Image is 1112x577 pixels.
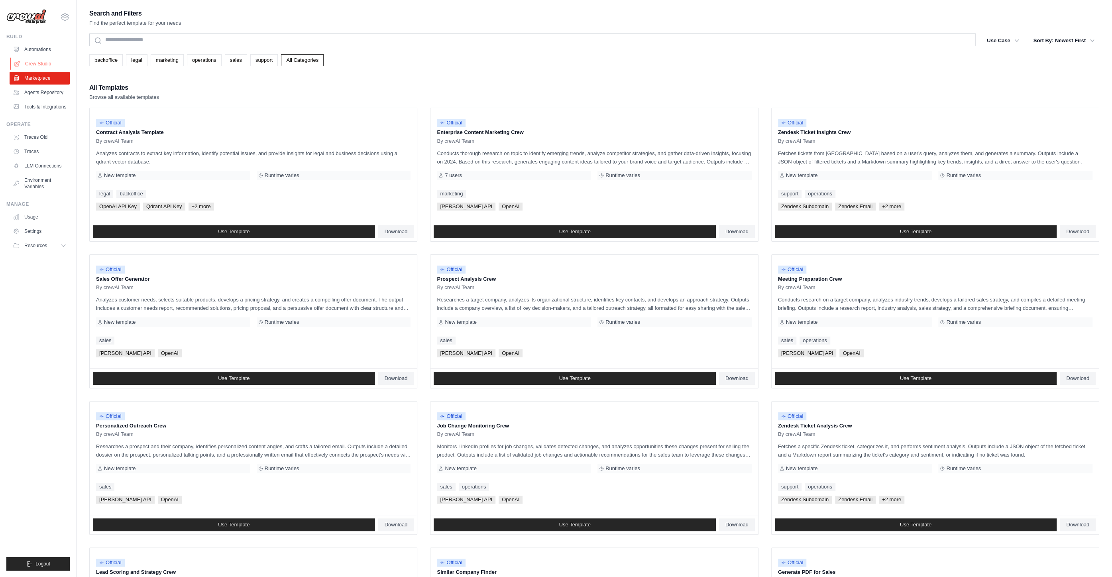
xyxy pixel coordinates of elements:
[378,518,414,531] a: Download
[10,86,70,99] a: Agents Repository
[265,319,299,325] span: Runtime varies
[605,319,640,325] span: Runtime varies
[1060,518,1096,531] a: Download
[725,522,749,528] span: Download
[104,172,136,179] span: New template
[96,190,113,198] a: legal
[1066,522,1089,528] span: Download
[385,375,408,382] span: Download
[96,119,125,127] span: Official
[265,172,299,179] span: Runtime varies
[719,518,755,531] a: Download
[437,349,495,357] span: [PERSON_NAME] API
[96,349,155,357] span: [PERSON_NAME] API
[104,319,136,325] span: New template
[385,522,408,528] span: Download
[778,496,832,504] span: Zendesk Subdomain
[775,518,1057,531] a: Use Template
[96,128,411,136] p: Contract Analysis Template
[437,442,751,459] p: Monitors LinkedIn profiles for job changes, validates detected changes, and analyzes opportunitie...
[1060,372,1096,385] a: Download
[96,412,125,420] span: Official
[96,496,155,504] span: [PERSON_NAME] API
[719,225,755,238] a: Download
[10,225,70,238] a: Settings
[559,375,590,382] span: Use Template
[445,319,476,325] span: New template
[265,465,299,472] span: Runtime varies
[126,54,147,66] a: legal
[385,228,408,235] span: Download
[89,82,159,93] h2: All Templates
[434,225,716,238] a: Use Template
[725,375,749,382] span: Download
[900,375,931,382] span: Use Template
[93,372,375,385] a: Use Template
[437,483,455,491] a: sales
[778,203,832,211] span: Zendesk Subdomain
[835,203,876,211] span: Zendesk Email
[778,337,796,345] a: sales
[6,9,46,24] img: Logo
[437,422,751,430] p: Job Change Monitoring Crew
[805,190,835,198] a: operations
[775,372,1057,385] a: Use Template
[96,295,411,312] p: Analyzes customer needs, selects suitable products, develops a pricing strategy, and creates a co...
[778,190,802,198] a: support
[437,431,474,437] span: By crewAI Team
[437,266,466,274] span: Official
[778,284,815,291] span: By crewAI Team
[559,522,590,528] span: Use Template
[437,275,751,283] p: Prospect Analysis Crew
[378,372,414,385] a: Download
[96,266,125,274] span: Official
[437,295,751,312] p: Researches a target company, analyzes its organizational structure, identifies key contacts, and ...
[946,319,981,325] span: Runtime varies
[946,172,981,179] span: Runtime varies
[143,203,185,211] span: Qdrant API Key
[10,239,70,252] button: Resources
[437,149,751,166] p: Conducts thorough research on topic to identify emerging trends, analyze competitor strategies, a...
[10,100,70,113] a: Tools & Integrations
[434,518,716,531] a: Use Template
[879,203,904,211] span: +2 more
[605,465,640,472] span: Runtime varies
[158,496,182,504] span: OpenAI
[437,284,474,291] span: By crewAI Team
[445,465,476,472] span: New template
[879,496,904,504] span: +2 more
[104,465,136,472] span: New template
[10,174,70,193] a: Environment Variables
[96,138,134,144] span: By crewAI Team
[437,138,474,144] span: By crewAI Team
[778,431,815,437] span: By crewAI Team
[778,119,807,127] span: Official
[775,225,1057,238] a: Use Template
[459,483,489,491] a: operations
[89,93,159,101] p: Browse all available templates
[786,172,817,179] span: New template
[445,172,462,179] span: 7 users
[437,128,751,136] p: Enterprise Content Marketing Crew
[900,228,931,235] span: Use Template
[10,211,70,223] a: Usage
[10,43,70,56] a: Automations
[559,228,590,235] span: Use Template
[225,54,247,66] a: sales
[24,242,47,249] span: Resources
[1060,225,1096,238] a: Download
[96,442,411,459] p: Researches a prospect and their company, identifies personalized content angles, and crafts a tai...
[778,422,1092,430] p: Zendesk Ticket Analysis Crew
[982,33,1024,48] button: Use Case
[96,559,125,567] span: Official
[778,568,1092,576] p: Generate PDF for Sales
[218,228,250,235] span: Use Template
[499,349,523,357] span: OpenAI
[89,8,181,19] h2: Search and Filters
[778,275,1092,283] p: Meeting Preparation Crew
[434,372,716,385] a: Use Template
[839,349,863,357] span: OpenAI
[93,518,375,531] a: Use Template
[778,442,1092,459] p: Fetches a specific Zendesk ticket, categorizes it, and performs sentiment analysis. Outputs inclu...
[96,431,134,437] span: By crewAI Team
